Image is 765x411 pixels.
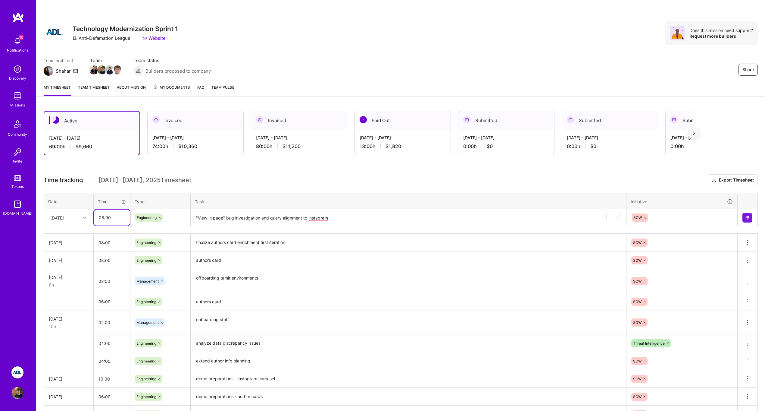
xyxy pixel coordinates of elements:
a: Team Member Avatar [114,65,121,75]
div: Missions [10,102,25,108]
span: Time tracking [44,176,83,184]
div: Does this mission need support? [689,27,753,33]
span: Engineering [136,394,156,399]
img: guide book [11,198,23,210]
th: Task [191,194,626,209]
img: Submitted [463,116,470,123]
span: [DATE] - [DATE] , 2025 Timesheet [98,176,191,184]
div: [DOMAIN_NAME] [3,210,32,217]
span: SOW [633,279,642,283]
a: FAQ [197,84,204,96]
img: Team Member Avatar [105,65,114,74]
div: null [742,213,753,223]
img: Invoiced [256,116,263,123]
div: Community [8,131,27,138]
div: Invoiced [148,111,243,130]
div: [DATE] - [DATE] [152,134,239,141]
input: HH:MM [94,273,130,289]
textarea: authors card [191,252,626,269]
a: Team Member Avatar [90,65,98,75]
div: 0:00 h [463,143,549,150]
span: $0 [487,143,493,150]
div: Submitted [666,111,761,130]
img: Company Logo [44,21,65,43]
img: logo [12,12,24,23]
img: User Avatar [11,387,23,399]
img: teamwork [11,90,23,102]
img: Invoiced [152,116,160,123]
div: Discovery [9,75,26,81]
div: [DATE] - [DATE] [360,134,446,141]
div: Submitted [458,111,554,130]
input: HH:MM [94,353,130,369]
div: [DATE] [49,316,89,322]
div: [DATE] - [DATE] [49,135,135,141]
span: Engineering [136,377,156,381]
a: My timesheet [44,84,71,96]
span: $1,820 [386,143,401,150]
div: [DATE] - [DATE] [670,134,757,141]
img: tokens [14,175,21,181]
span: Team Pulse [211,85,234,90]
img: Team Member Avatar [89,65,98,74]
a: My Documents [153,84,190,96]
div: Invite [13,158,22,164]
textarea: demo preparations - instagram carousel [191,371,626,387]
input: HH:MM [94,235,130,251]
div: Paid Out [355,111,451,130]
span: Management [136,320,159,325]
input: HH:MM [94,210,130,226]
span: Builders proposed to company [145,68,211,74]
span: 10 [19,35,23,40]
div: Anti-Defamation League [73,35,130,41]
span: Engineering [136,341,156,346]
img: Community [10,117,25,131]
div: [DATE] [49,376,89,382]
img: Submitted [567,116,574,123]
div: [DATE] - [DATE] [567,134,653,141]
textarea: authors card [191,294,626,310]
span: SOW [633,394,642,399]
div: [DATE] [49,394,89,400]
div: [DATE] [49,257,89,264]
input: HH:MM [94,371,130,387]
div: 0:00 h [567,143,653,150]
div: Tokens [11,183,24,190]
div: Active [44,112,139,130]
img: Paid Out [360,116,367,123]
div: [DATE] [49,239,89,246]
div: [DATE] [50,214,64,221]
textarea: demo preparations - author cards [191,388,626,405]
i: icon Download [712,177,717,184]
span: SOW [633,359,642,363]
h3: Technology Modernization Sprint 1 [73,25,178,33]
div: 80:00 h [256,143,342,150]
div: Shahar [56,68,71,74]
div: 10h [49,323,89,330]
a: Team timesheet [78,84,110,96]
a: Website [142,35,166,41]
a: Team Member Avatar [98,65,106,75]
a: About Mission [117,84,146,96]
a: Team Pulse [211,84,234,96]
textarea: onboarding stuff [191,311,626,334]
div: [DATE] - [DATE] [256,134,342,141]
a: User Avatar [10,387,25,399]
span: SOW [633,377,642,381]
span: Engineering [136,240,156,245]
textarea: finalize authors card enrichment first iteration [191,234,626,251]
textarea: offboarding tamir environments [191,270,626,292]
input: HH:MM [94,315,130,330]
img: Team Member Avatar [113,65,122,74]
input: HH:MM [94,335,130,351]
button: Share [738,64,758,76]
span: My Documents [153,84,190,91]
div: 74:00 h [152,143,239,150]
span: Share [742,67,754,73]
a: ADL: Technology Modernization Sprint 1 [10,366,25,378]
textarea: analyze data discrepancy issues [191,335,626,352]
img: ADL: Technology Modernization Sprint 1 [11,366,23,378]
input: HH:MM [94,294,130,310]
input: HH:MM [94,389,130,405]
span: $9,660 [76,144,92,150]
